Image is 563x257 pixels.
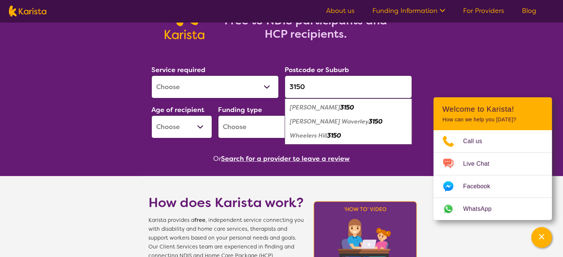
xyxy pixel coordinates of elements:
h1: How does Karista work? [148,194,304,212]
ul: Choose channel [433,130,552,220]
a: Web link opens in a new tab. [433,198,552,220]
label: Age of recipient [151,105,204,114]
label: Funding type [218,105,262,114]
button: Channel Menu [531,227,552,248]
b: free [194,217,205,224]
em: 3150 [340,104,354,111]
em: Wheelers Hill [290,132,327,139]
span: Call us [463,136,491,147]
span: WhatsApp [463,203,500,214]
a: Blog [522,6,536,15]
label: Service required [151,65,205,74]
img: Karista logo [9,6,46,17]
label: Postcode or Suburb [285,65,349,74]
div: Wheelers Hill 3150 [288,129,408,143]
p: How can we help you [DATE]? [442,116,543,123]
a: For Providers [463,6,504,15]
em: [PERSON_NAME] Waverley [290,118,369,125]
div: Glen Waverley 3150 [288,115,408,129]
div: Brandon Park 3150 [288,101,408,115]
span: Facebook [463,181,499,192]
div: Channel Menu [433,97,552,220]
a: Funding Information [372,6,445,15]
button: Search for a provider to leave a review [221,153,350,164]
span: Or [213,153,221,164]
h2: Welcome to Karista! [442,105,543,114]
a: About us [326,6,355,15]
em: 3150 [369,118,382,125]
span: Live Chat [463,158,498,169]
em: [PERSON_NAME] [290,104,340,111]
em: 3150 [327,132,341,139]
input: Type [285,75,412,98]
h2: Free to NDIS participants and HCP recipients. [213,14,398,41]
